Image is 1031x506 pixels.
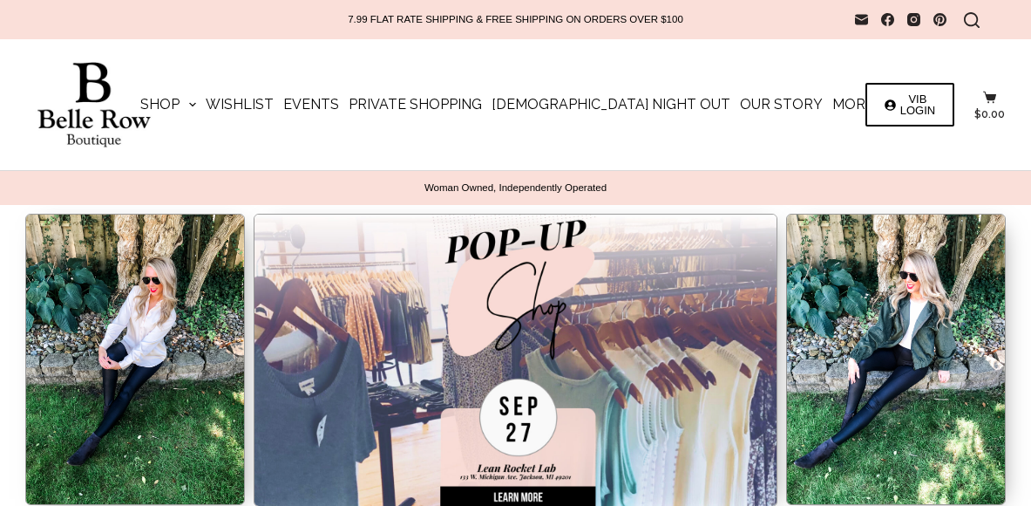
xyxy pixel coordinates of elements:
[974,91,1005,120] a: $0.00
[933,13,946,26] a: Pinterest
[964,12,980,28] button: Search
[135,39,895,170] nav: Main Navigation
[974,108,1005,120] bdi: 0.00
[487,39,736,170] a: [DEMOGRAPHIC_DATA] Night Out
[135,39,200,170] a: Shop
[881,13,894,26] a: Facebook
[974,108,981,120] span: $
[900,93,935,116] span: VIB LOGIN
[35,181,996,195] p: Woman Owned, Independently Operated
[907,13,920,26] a: Instagram
[348,13,683,26] p: 7.99 FLAT RATE SHIPPING & FREE SHIPPING ON ORDERS OVER $100
[26,62,161,148] img: Belle Row Boutique
[279,39,344,170] a: Events
[855,13,868,26] a: Email
[828,39,896,170] a: More
[344,39,487,170] a: Private Shopping
[201,39,279,170] a: Wishlist
[736,39,828,170] a: Our Story
[865,83,954,126] a: VIB LOGIN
